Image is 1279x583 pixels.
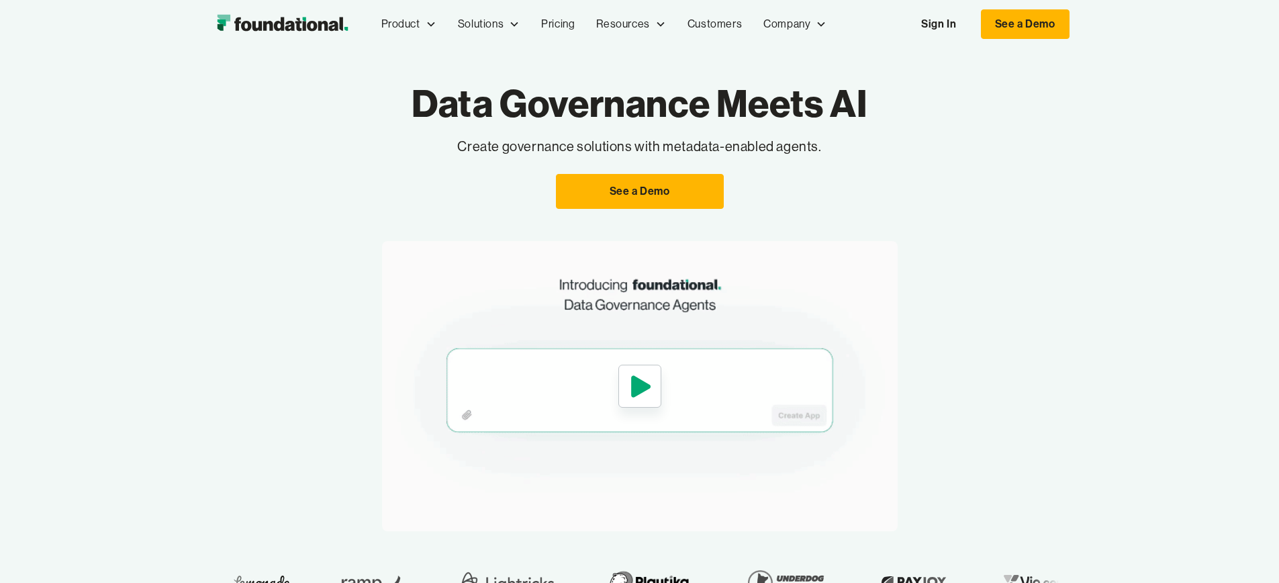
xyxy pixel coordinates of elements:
[556,174,724,209] a: See a Demo
[753,2,837,46] div: Company
[210,11,354,38] img: Foundational Logo
[371,2,447,46] div: Product
[585,2,676,46] div: Resources
[210,11,354,38] a: home
[1212,519,1279,583] iframe: Chat Widget
[596,15,649,33] div: Resources
[530,2,585,46] a: Pricing
[382,241,898,531] img: Create governance solutions with metadata-enabled agents
[981,9,1070,39] a: See a Demo
[447,2,530,46] div: Solutions
[677,2,753,46] a: Customers
[381,15,420,33] div: Product
[382,241,898,531] a: open lightbox
[296,136,984,158] p: Create governance solutions with metadata-enabled agents.
[763,15,810,33] div: Company
[296,81,984,126] h1: Data Governance Meets AI
[908,10,969,38] a: Sign In
[458,15,504,33] div: Solutions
